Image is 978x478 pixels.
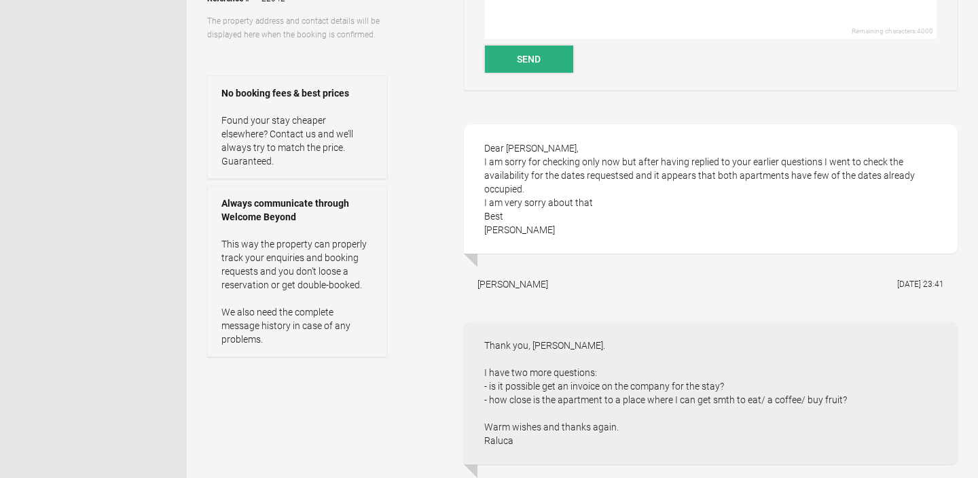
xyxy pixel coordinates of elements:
[464,322,958,464] div: Thank you, [PERSON_NAME]. I have two more questions: - is it possible get an invoice on the compa...
[221,114,373,168] p: Found your stay cheaper elsewhere? Contact us and we’ll always try to match the price. Guaranteed.
[207,14,387,41] p: The property address and contact details will be displayed here when the booking is confirmed.
[485,46,573,73] button: Send
[221,237,373,346] p: This way the property can properly track your enquiries and booking requests and you don’t loose ...
[464,124,958,254] div: Dear [PERSON_NAME], I am sorry for checking only now but after having replied to your earlier que...
[477,277,548,291] div: [PERSON_NAME]
[897,279,944,289] flynt-date-display: [DATE] 23:41
[221,86,373,100] strong: No booking fees & best prices
[221,197,373,224] strong: Always communicate through Welcome Beyond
